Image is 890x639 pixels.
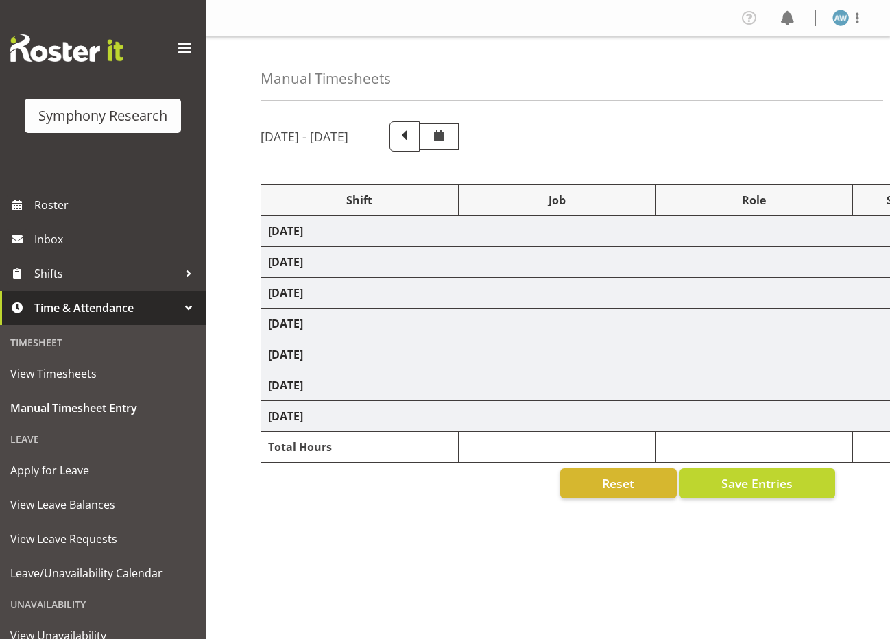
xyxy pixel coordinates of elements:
[261,129,348,144] h5: [DATE] - [DATE]
[721,474,793,492] span: Save Entries
[10,563,195,583] span: Leave/Unavailability Calendar
[10,363,195,384] span: View Timesheets
[662,192,845,208] div: Role
[10,494,195,515] span: View Leave Balances
[602,474,634,492] span: Reset
[3,522,202,556] a: View Leave Requests
[3,487,202,522] a: View Leave Balances
[466,192,649,208] div: Job
[10,34,123,62] img: Rosterit website logo
[3,590,202,618] div: Unavailability
[3,391,202,425] a: Manual Timesheet Entry
[560,468,677,498] button: Reset
[34,298,178,318] span: Time & Attendance
[3,425,202,453] div: Leave
[832,10,849,26] img: angela-ward1839.jpg
[38,106,167,126] div: Symphony Research
[10,460,195,481] span: Apply for Leave
[3,357,202,391] a: View Timesheets
[3,453,202,487] a: Apply for Leave
[268,192,451,208] div: Shift
[10,398,195,418] span: Manual Timesheet Entry
[34,263,178,284] span: Shifts
[34,229,199,250] span: Inbox
[3,556,202,590] a: Leave/Unavailability Calendar
[34,195,199,215] span: Roster
[10,529,195,549] span: View Leave Requests
[261,71,391,86] h4: Manual Timesheets
[679,468,835,498] button: Save Entries
[261,432,459,463] td: Total Hours
[3,328,202,357] div: Timesheet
